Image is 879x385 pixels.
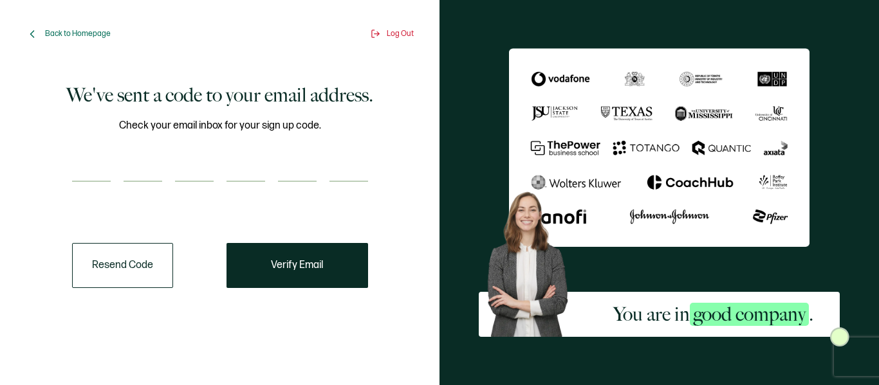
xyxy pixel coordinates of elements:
[271,260,323,271] span: Verify Email
[72,243,173,288] button: Resend Code
[479,184,587,336] img: Sertifier Signup - You are in <span class="strong-h">good company</span>. Hero
[227,243,368,288] button: Verify Email
[45,29,111,39] span: Back to Homepage
[665,240,879,385] iframe: Chat Widget
[119,118,321,134] span: Check your email inbox for your sign up code.
[613,301,813,327] h2: You are in .
[66,82,373,108] h1: We've sent a code to your email address.
[387,29,414,39] span: Log Out
[509,48,810,246] img: Sertifier We've sent a code to your email address.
